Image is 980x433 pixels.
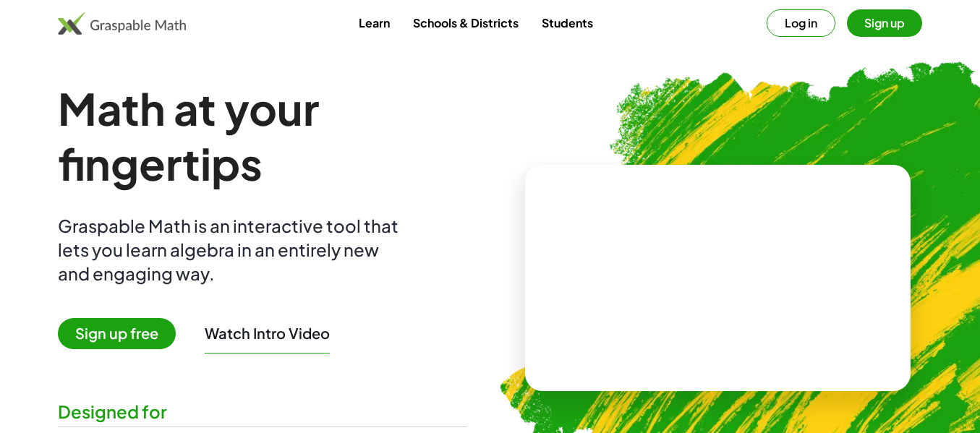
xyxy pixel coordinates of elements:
[347,9,401,36] a: Learn
[58,214,405,286] div: Graspable Math is an interactive tool that lets you learn algebra in an entirely new and engaging...
[58,400,467,424] div: Designed for
[847,9,922,37] button: Sign up
[205,324,330,343] button: Watch Intro Video
[401,9,530,36] a: Schools & Districts
[609,223,826,332] video: What is this? This is dynamic math notation. Dynamic math notation plays a central role in how Gr...
[530,9,605,36] a: Students
[58,318,176,349] span: Sign up free
[767,9,835,37] button: Log in
[58,81,467,191] h1: Math at your fingertips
